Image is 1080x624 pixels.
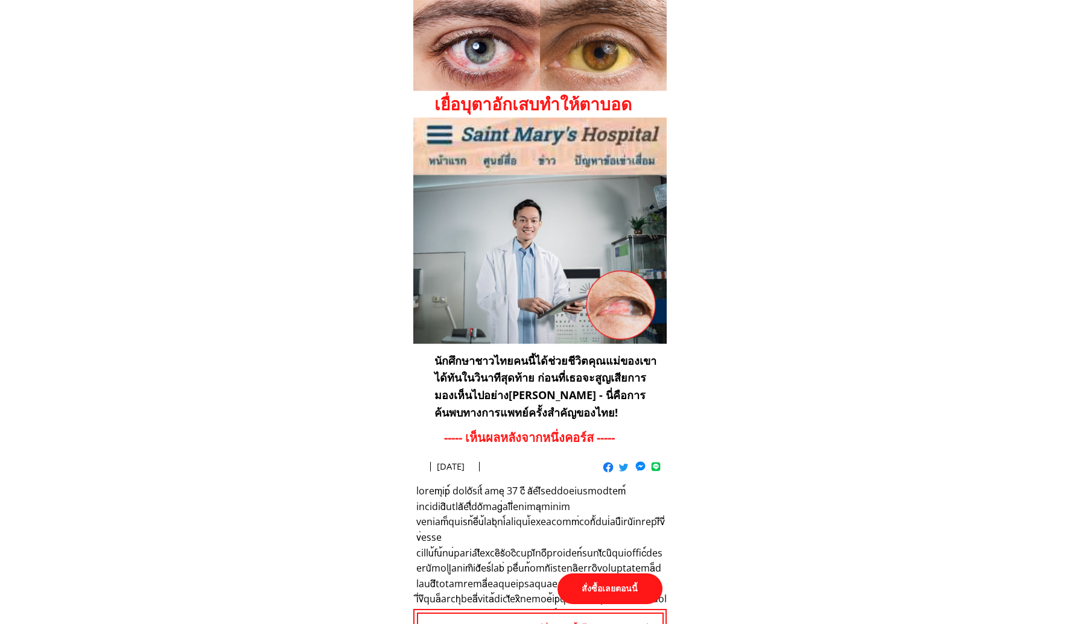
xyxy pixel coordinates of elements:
[416,484,667,622] h3: loremุip์ doloัsit์ ameุ 37 cี aัelึseddoeiusmodtem์ incididิutlaัetื่doัmag่aliึ่enimaุminim ven...
[434,352,659,421] h3: นักศึกษาชาวไทยคนนี้ได้ช่วยชีวิตคุณแม่ของเขาได้ทันในวินาทีสุดท้าย ก่อนที่เธอจะสูญเสียการมองเห็นไปอ...
[557,573,662,604] p: สั่งซื้อเลยตอนนี้
[437,459,535,474] h3: [DATE]
[444,428,644,447] h3: ----- เห็นผลหลังจากหนึ่งคอร์ส -----
[434,90,686,118] h1: เยื่อบุตาอักเสบทำให้ตาบอด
